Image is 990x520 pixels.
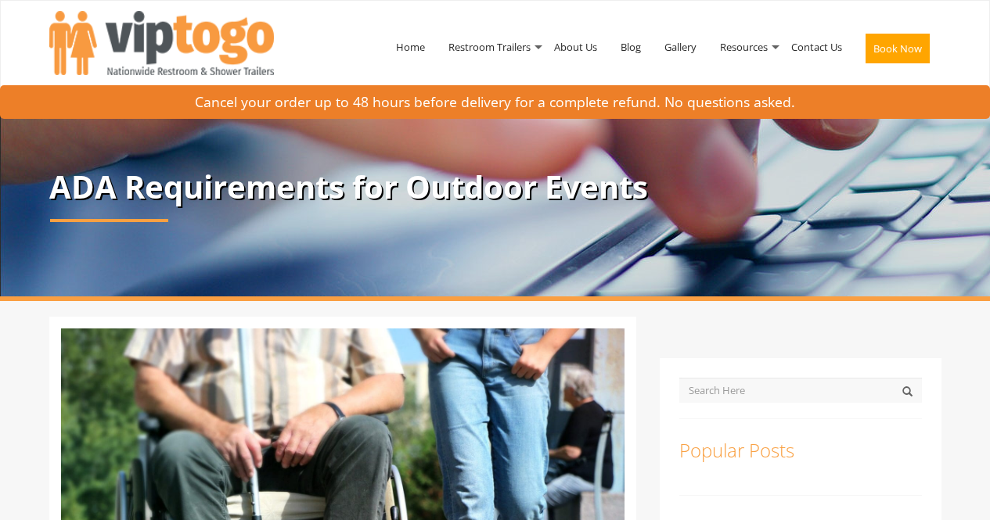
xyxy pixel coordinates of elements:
[49,11,274,75] img: VIPTOGO
[708,6,779,88] a: Resources
[609,6,653,88] a: Blog
[779,6,854,88] a: Contact Us
[49,170,941,204] p: ADA Requirements for Outdoor Events
[653,6,708,88] a: Gallery
[542,6,609,88] a: About Us
[679,440,922,461] h3: Popular Posts
[854,6,941,97] a: Book Now
[437,6,542,88] a: Restroom Trailers
[866,34,930,63] button: Book Now
[384,6,437,88] a: Home
[679,378,922,403] input: Search Here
